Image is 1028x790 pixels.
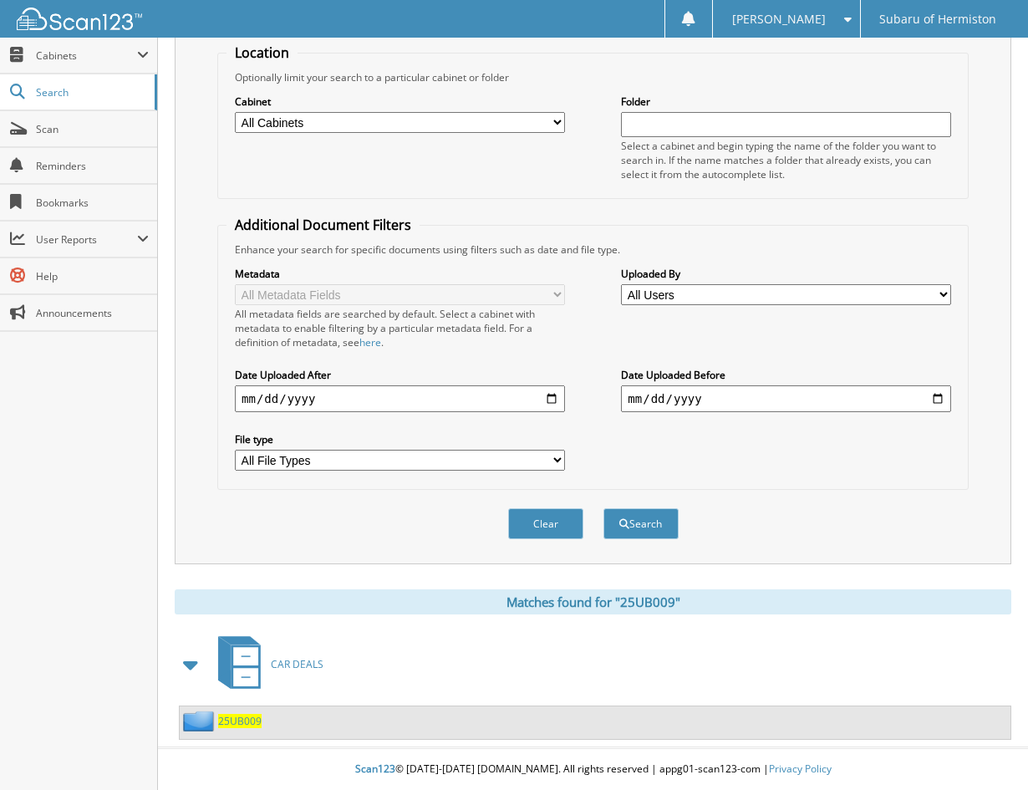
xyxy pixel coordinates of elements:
label: Date Uploaded After [235,368,565,382]
span: Scan [36,122,149,136]
label: Date Uploaded Before [621,368,951,382]
span: Cabinets [36,48,137,63]
label: Cabinet [235,94,565,109]
span: CAR DEALS [271,657,323,671]
label: File type [235,432,565,446]
legend: Location [226,43,298,62]
iframe: Chat Widget [944,710,1028,790]
input: start [235,385,565,412]
img: folder2.png [183,711,218,731]
a: 25UB009 [218,714,262,728]
span: Announcements [36,306,149,320]
span: Subaru of Hermiston [879,14,996,24]
div: Enhance your search for specific documents using filters such as date and file type. [226,242,959,257]
button: Clear [508,508,583,539]
a: CAR DEALS [208,631,323,697]
div: © [DATE]-[DATE] [DOMAIN_NAME]. All rights reserved | appg01-scan123-com | [158,749,1028,790]
div: All metadata fields are searched by default. Select a cabinet with metadata to enable filtering b... [235,307,565,349]
span: Bookmarks [36,196,149,210]
span: Reminders [36,159,149,173]
div: Optionally limit your search to a particular cabinet or folder [226,70,959,84]
a: here [359,335,381,349]
input: end [621,385,951,412]
label: Metadata [235,267,565,281]
img: scan123-logo-white.svg [17,8,142,30]
div: Select a cabinet and begin typing the name of the folder you want to search in. If the name match... [621,139,951,181]
div: Matches found for "25UB009" [175,589,1011,614]
label: Folder [621,94,951,109]
span: Scan123 [355,762,395,776]
legend: Additional Document Filters [226,216,420,234]
span: [PERSON_NAME] [732,14,826,24]
label: Uploaded By [621,267,951,281]
a: Privacy Policy [769,762,832,776]
span: Search [36,85,146,99]
button: Search [603,508,679,539]
span: Help [36,269,149,283]
span: User Reports [36,232,137,247]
